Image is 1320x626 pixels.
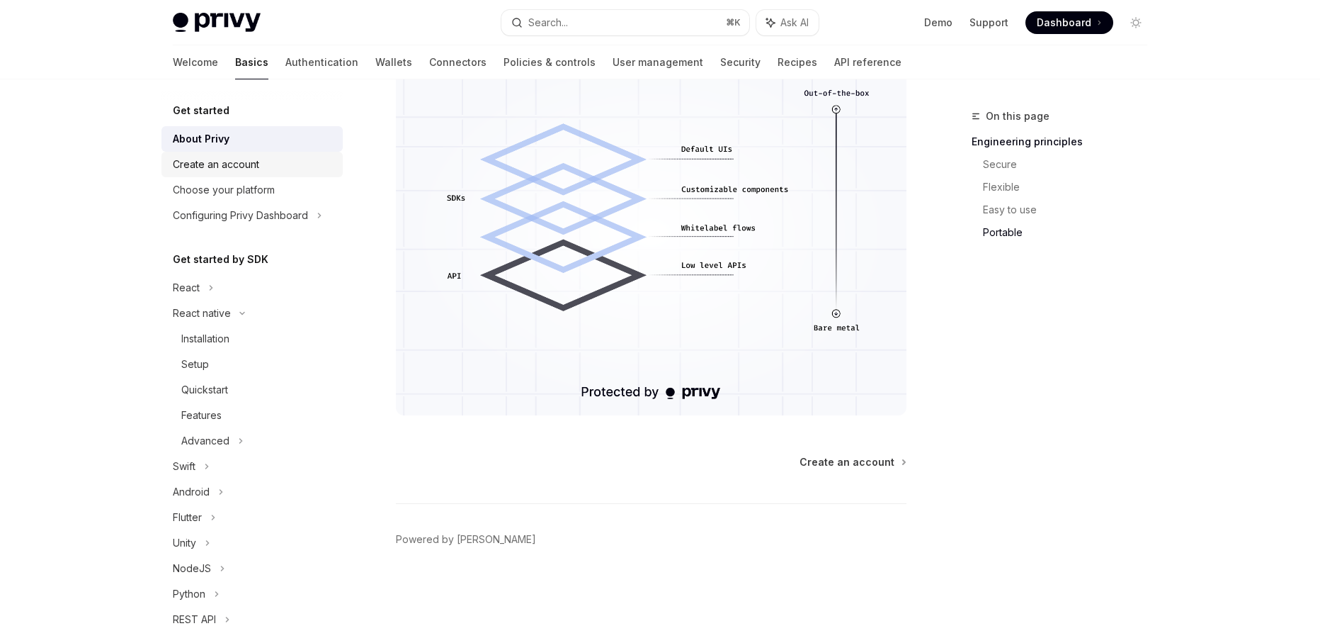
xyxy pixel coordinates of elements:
div: React native [173,305,231,322]
a: Basics [235,45,268,79]
a: User management [613,45,703,79]
span: ⌘ K [726,17,741,28]
a: Recipes [778,45,817,79]
div: Unity [173,535,196,552]
div: About Privy [173,130,229,147]
div: Python [173,586,205,603]
a: Setup [161,352,343,377]
a: Support [969,16,1008,30]
h5: Get started [173,102,229,119]
h5: Get started by SDK [173,251,268,268]
a: Easy to use [983,199,1159,221]
a: Installation [161,326,343,352]
a: Create an account [800,455,905,469]
button: Ask AI [756,10,819,35]
div: Swift [173,458,195,475]
div: Choose your platform [173,181,275,199]
a: Connectors [429,45,487,79]
div: NodeJS [173,560,211,577]
div: Advanced [181,432,229,449]
div: Search... [528,14,568,31]
button: Search...⌘K [501,10,749,35]
span: Dashboard [1037,16,1091,30]
a: Powered by [PERSON_NAME] [396,532,536,547]
span: Ask AI [780,16,809,30]
a: Demo [924,16,952,30]
div: Setup [181,356,209,373]
a: Create an account [161,152,343,177]
a: Features [161,403,343,428]
div: React [173,279,200,296]
img: images/Customization.png [396,50,906,415]
div: Android [173,484,210,501]
a: Flexible [983,176,1159,199]
div: Configuring Privy Dashboard [173,207,308,224]
a: Welcome [173,45,218,79]
button: Toggle dark mode [1125,11,1147,34]
a: Wallets [375,45,412,79]
a: Secure [983,153,1159,176]
div: Flutter [173,509,202,526]
img: light logo [173,13,261,33]
div: Quickstart [181,381,228,398]
a: Dashboard [1025,11,1113,34]
a: Policies & controls [503,45,596,79]
div: Installation [181,330,229,347]
a: Security [720,45,761,79]
a: Quickstart [161,377,343,403]
a: About Privy [161,126,343,152]
a: Choose your platform [161,177,343,203]
div: Features [181,407,222,424]
span: On this page [986,108,1049,125]
a: API reference [834,45,901,79]
a: Authentication [285,45,358,79]
span: Create an account [800,455,894,469]
a: Engineering principles [972,130,1159,153]
a: Portable [983,221,1159,244]
div: Create an account [173,156,259,173]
